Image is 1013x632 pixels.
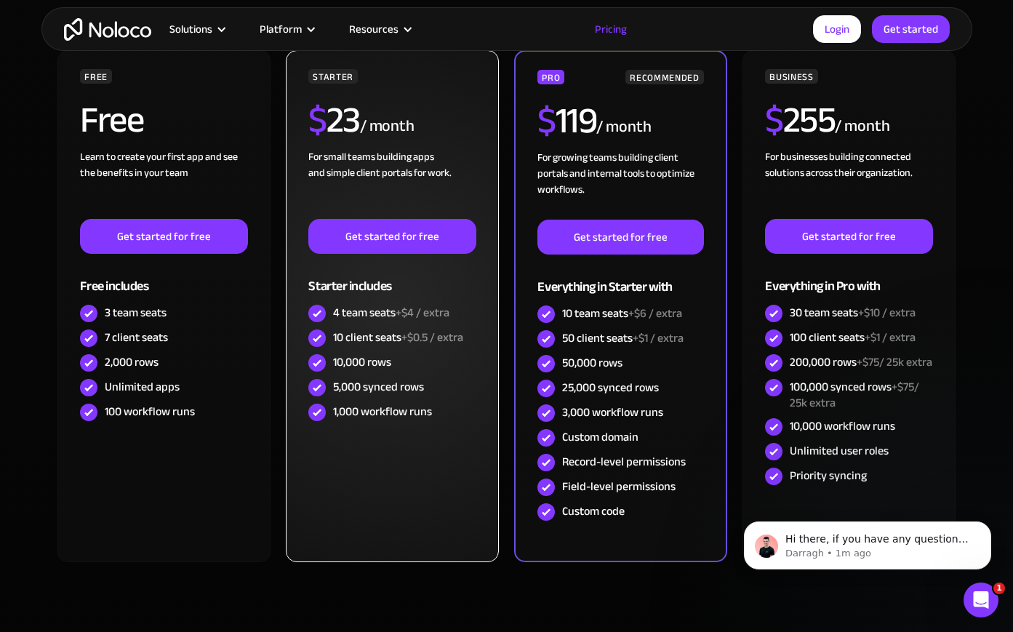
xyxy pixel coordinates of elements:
[333,305,449,321] div: 4 team seats
[537,70,564,84] div: PRO
[537,220,703,255] a: Get started for free
[308,102,360,138] h2: 23
[333,329,463,345] div: 10 client seats
[562,355,622,371] div: 50,000 rows
[813,15,861,43] a: Login
[790,329,916,345] div: 100 client seats
[858,302,916,324] span: +$10 / extra
[331,20,428,39] div: Resources
[349,20,399,39] div: Resources
[765,219,932,254] a: Get started for free
[333,354,391,370] div: 10,000 rows
[765,102,835,138] h2: 255
[105,404,195,420] div: 100 workflow runs
[790,468,867,484] div: Priority syncing
[80,219,247,254] a: Get started for free
[872,15,950,43] a: Get started
[308,254,476,301] div: Starter includes
[835,115,889,138] div: / month
[633,327,684,349] span: +$1 / extra
[308,86,327,154] span: $
[628,303,682,324] span: +$6 / extra
[537,87,556,155] span: $
[765,254,932,301] div: Everything in Pro with
[537,255,703,302] div: Everything in Starter with
[562,454,686,470] div: Record-level permissions
[790,379,932,411] div: 100,000 synced rows
[396,302,449,324] span: +$4 / extra
[577,20,645,39] a: Pricing
[333,404,432,420] div: 1,000 workflow runs
[401,327,463,348] span: +$0.5 / extra
[105,305,167,321] div: 3 team seats
[308,69,357,84] div: STARTER
[790,354,932,370] div: 200,000 rows
[308,149,476,219] div: For small teams building apps and simple client portals for work. ‍
[562,380,659,396] div: 25,000 synced rows
[537,150,703,220] div: For growing teams building client portals and internal tools to optimize workflows.
[151,20,241,39] div: Solutions
[360,115,415,138] div: / month
[765,86,783,154] span: $
[80,69,112,84] div: FREE
[625,70,703,84] div: RECOMMENDED
[537,103,596,139] h2: 119
[765,69,817,84] div: BUSINESS
[562,330,684,346] div: 50 client seats
[105,379,180,395] div: Unlimited apps
[562,479,676,495] div: Field-level permissions
[80,149,247,219] div: Learn to create your first app and see the benefits in your team ‍
[562,429,638,445] div: Custom domain
[260,20,302,39] div: Platform
[562,305,682,321] div: 10 team seats
[865,327,916,348] span: +$1 / extra
[765,149,932,219] div: For businesses building connected solutions across their organization. ‍
[64,18,151,41] a: home
[562,404,663,420] div: 3,000 workflow runs
[562,503,625,519] div: Custom code
[993,583,1005,594] span: 1
[169,20,212,39] div: Solutions
[308,219,476,254] a: Get started for free
[333,379,424,395] div: 5,000 synced rows
[790,443,889,459] div: Unlimited user roles
[80,254,247,301] div: Free includes
[241,20,331,39] div: Platform
[105,354,159,370] div: 2,000 rows
[790,418,895,434] div: 10,000 workflow runs
[790,305,916,321] div: 30 team seats
[105,329,168,345] div: 7 client seats
[80,102,143,138] h2: Free
[964,583,998,617] iframe: Intercom live chat
[790,376,919,414] span: +$75/ 25k extra
[596,116,651,139] div: / month
[722,491,1013,593] iframe: Intercom notifications message
[857,351,932,373] span: +$75/ 25k extra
